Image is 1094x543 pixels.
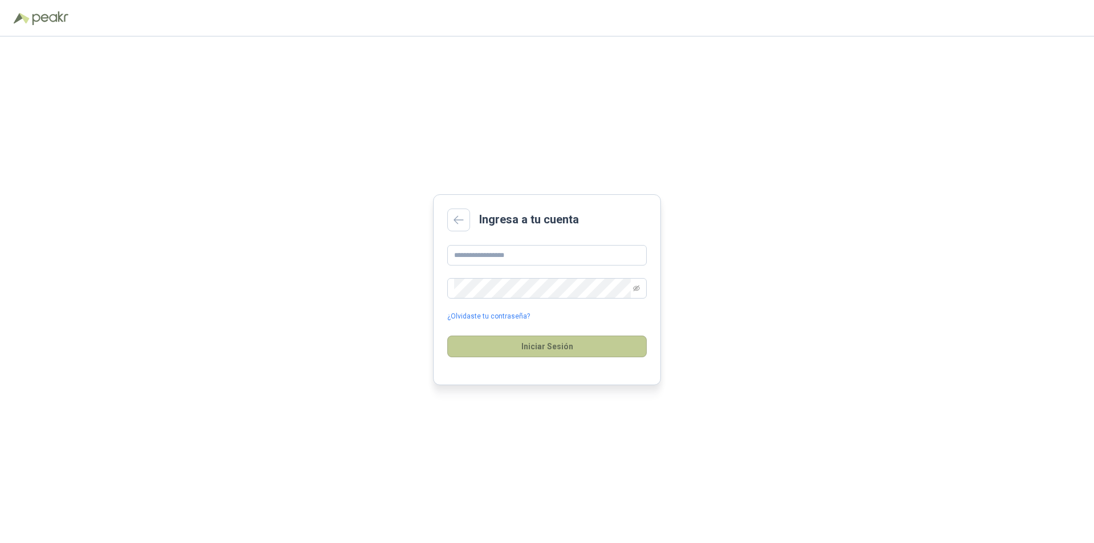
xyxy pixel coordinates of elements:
a: ¿Olvidaste tu contraseña? [447,311,530,322]
img: Peakr [32,11,68,25]
span: eye-invisible [633,285,640,292]
img: Logo [14,13,30,24]
h2: Ingresa a tu cuenta [479,211,579,228]
button: Iniciar Sesión [447,336,647,357]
